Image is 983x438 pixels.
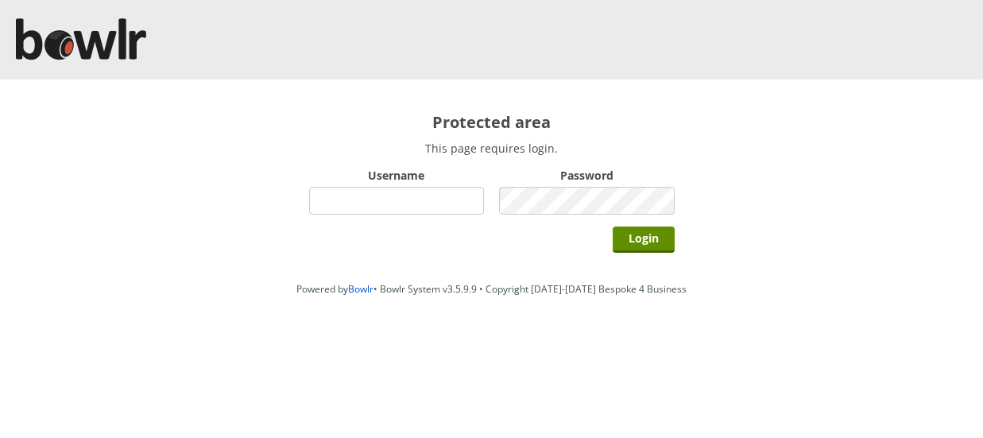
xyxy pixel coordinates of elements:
[499,168,675,183] label: Password
[296,282,687,296] span: Powered by • Bowlr System v3.5.9.9 • Copyright [DATE]-[DATE] Bespoke 4 Business
[348,282,373,296] a: Bowlr
[613,227,675,253] input: Login
[309,111,675,133] h2: Protected area
[309,168,485,183] label: Username
[309,141,675,156] p: This page requires login.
